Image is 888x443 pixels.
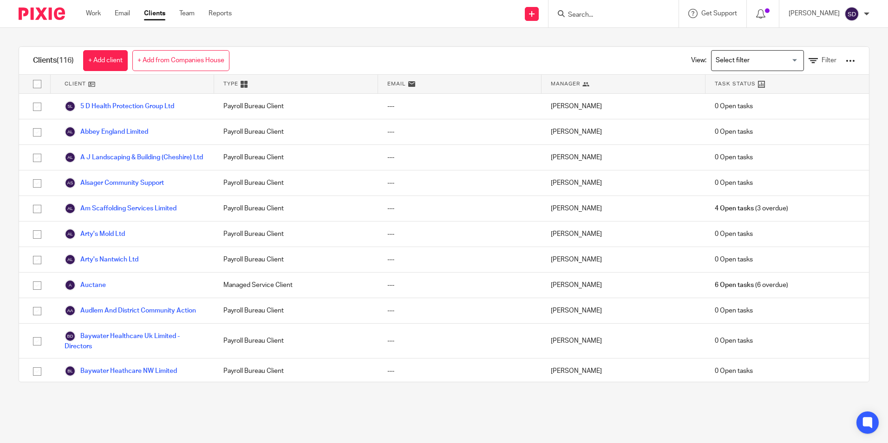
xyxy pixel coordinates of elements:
[65,254,138,265] a: Arty's Nantwich Ltd
[711,50,804,71] div: Search for option
[715,229,753,239] span: 0 Open tasks
[378,196,542,221] div: ---
[542,324,705,358] div: [PERSON_NAME]
[715,80,756,88] span: Task Status
[65,280,106,291] a: Auctane
[542,298,705,323] div: [PERSON_NAME]
[542,145,705,170] div: [PERSON_NAME]
[57,57,74,64] span: (116)
[712,52,798,69] input: Search for option
[65,228,76,240] img: svg%3E
[65,80,86,88] span: Client
[715,153,753,162] span: 0 Open tasks
[65,126,76,137] img: svg%3E
[567,11,651,20] input: Search
[677,47,855,74] div: View:
[65,228,125,240] a: Arty's Mold Ltd
[214,358,378,384] div: Payroll Bureau Client
[715,280,754,290] span: 6 Open tasks
[65,177,76,189] img: svg%3E
[214,119,378,144] div: Payroll Bureau Client
[789,9,840,18] p: [PERSON_NAME]
[378,221,542,247] div: ---
[65,331,76,342] img: svg%3E
[65,101,174,112] a: 5 D Health Protection Group Ltd
[214,94,378,119] div: Payroll Bureau Client
[33,56,74,65] h1: Clients
[378,358,542,384] div: ---
[715,178,753,188] span: 0 Open tasks
[65,152,203,163] a: A J Landscaping & Building (Cheshire) Ltd
[542,119,705,144] div: [PERSON_NAME]
[715,366,753,376] span: 0 Open tasks
[701,10,737,17] span: Get Support
[542,358,705,384] div: [PERSON_NAME]
[378,145,542,170] div: ---
[715,204,788,213] span: (3 overdue)
[86,9,101,18] a: Work
[65,203,76,214] img: svg%3E
[179,9,195,18] a: Team
[378,298,542,323] div: ---
[378,170,542,195] div: ---
[715,306,753,315] span: 0 Open tasks
[214,196,378,221] div: Payroll Bureau Client
[378,94,542,119] div: ---
[214,170,378,195] div: Payroll Bureau Client
[387,80,406,88] span: Email
[65,254,76,265] img: svg%3E
[65,305,76,316] img: svg%3E
[65,305,196,316] a: Audlem And District Community Action
[65,203,176,214] a: Am Scaffolding Services Limited
[83,50,128,71] a: + Add client
[65,365,76,377] img: svg%3E
[214,221,378,247] div: Payroll Bureau Client
[223,80,238,88] span: Type
[132,50,229,71] a: + Add from Companies House
[551,80,580,88] span: Manager
[214,273,378,298] div: Managed Service Client
[542,196,705,221] div: [PERSON_NAME]
[65,126,148,137] a: Abbey England Limited
[822,57,836,64] span: Filter
[115,9,130,18] a: Email
[65,280,76,291] img: svg%3E
[144,9,165,18] a: Clients
[65,365,177,377] a: Baywater Heathcare NW Limited
[65,152,76,163] img: svg%3E
[214,324,378,358] div: Payroll Bureau Client
[844,7,859,21] img: svg%3E
[715,102,753,111] span: 0 Open tasks
[214,145,378,170] div: Payroll Bureau Client
[214,247,378,272] div: Payroll Bureau Client
[715,127,753,137] span: 0 Open tasks
[209,9,232,18] a: Reports
[715,255,753,264] span: 0 Open tasks
[378,273,542,298] div: ---
[542,170,705,195] div: [PERSON_NAME]
[542,221,705,247] div: [PERSON_NAME]
[214,298,378,323] div: Payroll Bureau Client
[378,324,542,358] div: ---
[542,94,705,119] div: [PERSON_NAME]
[715,336,753,345] span: 0 Open tasks
[542,273,705,298] div: [PERSON_NAME]
[65,177,164,189] a: Alsager Community Support
[65,101,76,112] img: svg%3E
[378,119,542,144] div: ---
[378,247,542,272] div: ---
[28,75,46,93] input: Select all
[19,7,65,20] img: Pixie
[715,280,788,290] span: (6 overdue)
[715,204,754,213] span: 4 Open tasks
[65,331,205,351] a: Baywater Healthcare Uk Limited - Directors
[542,247,705,272] div: [PERSON_NAME]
